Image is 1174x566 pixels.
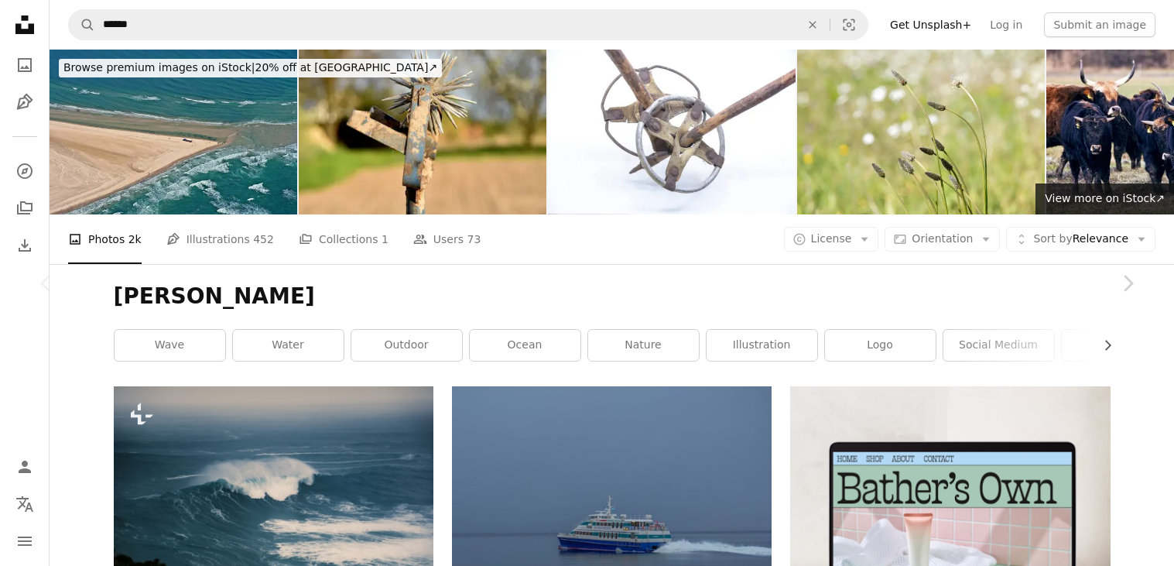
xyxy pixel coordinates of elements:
[885,227,1000,252] button: Orientation
[1006,227,1155,252] button: Sort byRelevance
[981,12,1032,37] a: Log in
[797,50,1045,214] img: Plantain plant in a field
[9,87,40,118] a: Illustrations
[9,489,40,520] button: Language
[63,61,437,74] span: 20% off at [GEOGRAPHIC_DATA] ↗
[811,232,852,245] span: License
[115,330,225,361] a: wave
[9,156,40,187] a: Explore
[912,232,973,245] span: Orientation
[1062,330,1172,361] a: icon
[830,10,868,39] button: Visual search
[1033,232,1128,247] span: Relevance
[796,10,830,39] button: Clear
[1081,209,1174,358] a: Next
[1045,192,1165,204] span: View more on iStock ↗
[114,485,433,499] a: a large wave crashing into the ocean on a cloudy day
[548,50,796,214] img: ski school,lessons for beginners
[68,9,868,40] form: Find visuals sitewide
[588,330,699,361] a: nature
[114,283,1111,310] h1: [PERSON_NAME]
[825,330,936,361] a: logo
[1035,184,1174,214] a: View more on iStock↗
[9,193,40,224] a: Collections
[1033,232,1072,245] span: Sort by
[452,539,772,553] a: a large boat traveling across a large body of water
[351,330,462,361] a: outdoor
[253,231,274,248] span: 452
[1044,12,1155,37] button: Submit an image
[166,214,274,264] a: Illustrations 452
[233,330,344,361] a: water
[413,214,481,264] a: Users 73
[467,231,481,248] span: 73
[299,50,546,214] img: Farm tool, mechanical chopper with stars.
[299,214,388,264] a: Collections 1
[69,10,95,39] button: Search Unsplash
[9,50,40,81] a: Photos
[881,12,981,37] a: Get Unsplash+
[63,61,255,74] span: Browse premium images on iStock |
[784,227,879,252] button: License
[943,330,1054,361] a: social medium
[382,231,388,248] span: 1
[9,451,40,482] a: Log in / Sign up
[9,526,40,557] button: Menu
[50,50,451,87] a: Browse premium images on iStock|20% off at [GEOGRAPHIC_DATA]↗
[50,50,297,214] img: the tip of denmark
[707,330,817,361] a: illustration
[470,330,580,361] a: ocean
